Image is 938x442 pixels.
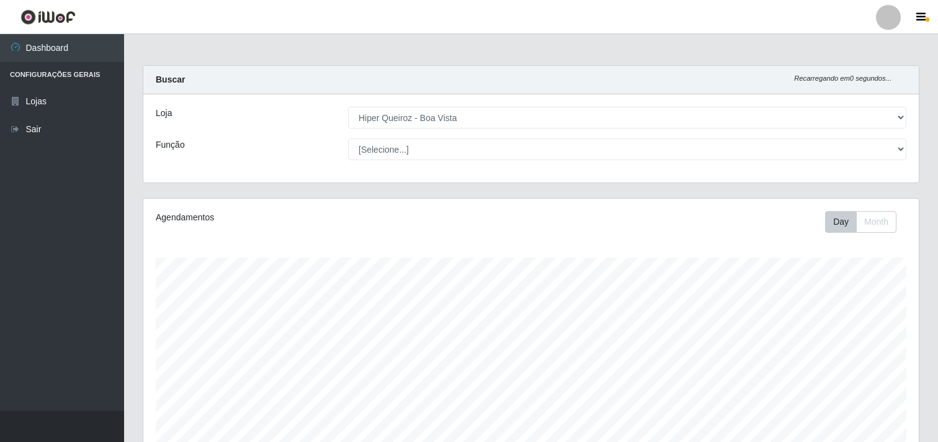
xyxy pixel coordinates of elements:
i: Recarregando em 0 segundos... [794,74,891,82]
div: First group [825,211,896,233]
button: Day [825,211,857,233]
img: CoreUI Logo [20,9,76,25]
label: Função [156,138,185,151]
strong: Buscar [156,74,185,84]
label: Loja [156,107,172,120]
div: Agendamentos [156,211,458,224]
button: Month [856,211,896,233]
div: Toolbar with button groups [825,211,906,233]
